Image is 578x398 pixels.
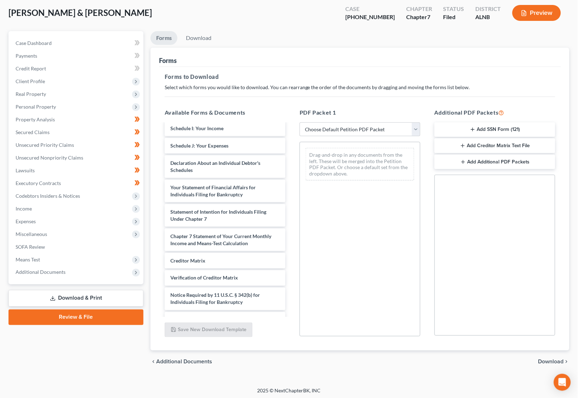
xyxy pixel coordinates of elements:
[16,53,37,59] span: Payments
[180,31,217,45] a: Download
[8,310,143,325] a: Review & File
[443,5,464,13] div: Status
[435,108,555,117] h5: Additional PDF Packets
[538,359,569,365] button: Download chevron_right
[427,13,430,20] span: 7
[16,65,46,71] span: Credit Report
[170,292,260,305] span: Notice Required by 11 U.S.C. § 342(b) for Individuals Filing for Bankruptcy
[170,233,271,246] span: Chapter 7 Statement of Your Current Monthly Income and Means-Test Calculation
[435,155,555,169] button: Add Additional PDF Packets
[406,5,432,13] div: Chapter
[170,143,228,149] span: Schedule J: Your Expenses
[16,104,56,110] span: Personal Property
[165,323,253,338] button: Save New Download Template
[151,31,177,45] a: Forms
[443,13,464,21] div: Filed
[512,5,561,21] button: Preview
[170,125,223,131] span: Schedule I: Your Income
[306,148,414,180] div: Drag-and-drop in any documents from the left. These will be merged into the Petition PDF Packet. ...
[10,37,143,50] a: Case Dashboard
[16,167,35,173] span: Lawsuits
[10,113,143,126] a: Property Analysis
[476,5,501,13] div: District
[16,180,61,186] span: Executory Contracts
[16,116,55,122] span: Property Analysis
[170,160,260,173] span: Declaration About an Individual Debtor's Schedules
[16,78,45,84] span: Client Profile
[8,7,152,18] span: [PERSON_NAME] & [PERSON_NAME]
[345,5,395,13] div: Case
[16,231,47,237] span: Miscellaneous
[16,129,50,135] span: Secured Claims
[564,359,569,365] i: chevron_right
[8,290,143,307] a: Download & Print
[16,206,32,212] span: Income
[435,122,555,137] button: Add SSN Form (121)
[170,258,205,264] span: Creditor Matrix
[165,84,555,91] p: Select which forms you would like to download. You can rearrange the order of the documents by dr...
[170,275,238,281] span: Verification of Creditor Matrix
[159,56,177,65] div: Forms
[170,317,256,323] span: Attorney's Disclosure of Compensation
[10,151,143,164] a: Unsecured Nonpriority Claims
[165,73,555,81] h5: Forms to Download
[10,177,143,190] a: Executory Contracts
[345,13,395,21] div: [PHONE_NUMBER]
[10,139,143,151] a: Unsecured Priority Claims
[16,269,66,275] span: Additional Documents
[16,142,74,148] span: Unsecured Priority Claims
[16,155,83,161] span: Unsecured Nonpriority Claims
[476,13,501,21] div: ALNB
[16,256,40,263] span: Means Test
[16,244,45,250] span: SOFA Review
[16,91,46,97] span: Real Property
[10,126,143,139] a: Secured Claims
[170,209,266,222] span: Statement of Intention for Individuals Filing Under Chapter 7
[10,241,143,253] a: SOFA Review
[10,164,143,177] a: Lawsuits
[10,50,143,62] a: Payments
[538,359,564,365] span: Download
[165,108,285,117] h5: Available Forms & Documents
[151,359,212,365] a: chevron_left Additional Documents
[156,359,212,365] span: Additional Documents
[151,359,156,365] i: chevron_left
[16,40,52,46] span: Case Dashboard
[170,184,256,197] span: Your Statement of Financial Affairs for Individuals Filing for Bankruptcy
[554,374,571,391] div: Open Intercom Messenger
[16,218,36,224] span: Expenses
[10,62,143,75] a: Credit Report
[406,13,432,21] div: Chapter
[300,108,420,117] h5: PDF Packet 1
[16,193,80,199] span: Codebtors Insiders & Notices
[435,138,555,153] button: Add Creditor Matrix Text File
